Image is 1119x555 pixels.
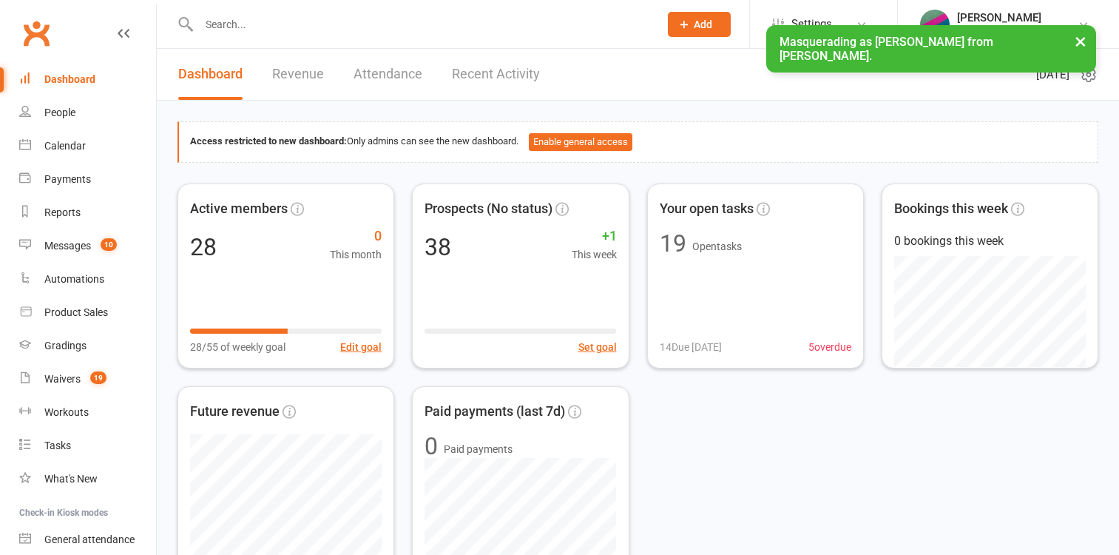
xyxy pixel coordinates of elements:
span: Masquerading as [PERSON_NAME] from [PERSON_NAME]. [780,35,993,63]
div: Gradings [44,340,87,351]
span: Active members [190,198,288,220]
span: Your open tasks [660,198,754,220]
a: Reports [19,196,156,229]
div: 19 [660,232,686,255]
span: Add [694,18,712,30]
span: +1 [572,226,617,247]
div: Calendar [44,140,86,152]
div: General attendance [44,534,135,545]
a: Gradings [19,329,156,363]
button: Edit goal [340,339,382,355]
div: 0 [425,434,438,458]
a: Workouts [19,396,156,429]
span: 14 Due [DATE] [660,339,722,355]
span: 5 overdue [808,339,851,355]
div: Reports [44,206,81,218]
img: thumb_image1651469884.png [920,10,950,39]
button: Set goal [578,339,617,355]
div: [PERSON_NAME] [957,24,1041,38]
div: Only admins can see the new dashboard. [190,133,1086,151]
div: 28 [190,235,217,259]
span: Paid payments [444,441,513,457]
div: [PERSON_NAME] [957,11,1041,24]
a: Product Sales [19,296,156,329]
span: Bookings this week [894,198,1008,220]
a: Automations [19,263,156,296]
span: 19 [90,371,107,384]
button: × [1067,25,1094,57]
span: Paid payments (last 7d) [425,401,565,423]
a: Messages 10 [19,229,156,263]
div: Messages [44,240,91,252]
span: 28/55 of weekly goal [190,339,285,355]
span: Settings [791,7,832,41]
input: Search... [195,14,649,35]
button: Enable general access [529,133,632,151]
a: Tasks [19,429,156,462]
div: Waivers [44,373,81,385]
div: Dashboard [44,73,95,85]
div: 38 [425,235,451,259]
a: Waivers 19 [19,363,156,396]
span: 0 [330,226,382,247]
span: This month [330,246,382,263]
strong: Access restricted to new dashboard: [190,135,347,147]
div: People [44,107,75,118]
div: Workouts [44,406,89,418]
div: Payments [44,173,91,185]
div: Automations [44,273,104,285]
a: Calendar [19,129,156,163]
div: What's New [44,473,98,485]
span: Future revenue [190,401,280,423]
span: This week [572,246,617,263]
span: Prospects (No status) [425,198,552,220]
div: 0 bookings this week [894,232,1086,251]
div: Product Sales [44,306,108,318]
a: Clubworx [18,15,55,52]
a: People [19,96,156,129]
button: Add [668,12,731,37]
a: Dashboard [19,63,156,96]
div: Tasks [44,440,71,451]
span: 10 [101,238,117,251]
a: Payments [19,163,156,196]
span: Open tasks [692,240,742,252]
a: What's New [19,462,156,496]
